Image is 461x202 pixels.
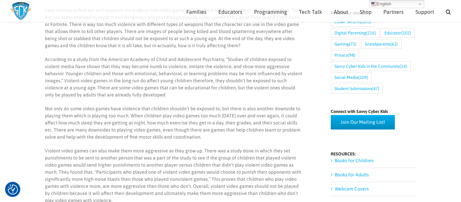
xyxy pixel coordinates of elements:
a: Webcam Covers [335,186,369,192]
h4: Connect with Savvy Cyber Kids [331,109,416,114]
a: Books for Children [335,158,374,163]
a: Gaming (73 items) [331,39,360,49]
span: (216) [366,28,376,37]
a: Digital Parenting (216 items) [331,28,380,38]
span: Join Our Mailing List! [341,119,385,125]
p: Not only do some video games have violence that children shouldn’t be exposed to, but there is al... [45,105,304,141]
a: Grandparents (62 items) [361,39,402,49]
a: Join Our Mailing List! [331,115,395,129]
img: Savvy Cyber Kids Logo [10,2,31,20]
span: Programming [254,9,287,15]
a: Books for Adults [335,172,369,177]
p: According to a study from the American Academy of Child and Adolescent Psychiatry, “Studies of ch... [45,56,304,98]
span: (98) [348,51,355,60]
p: I was curious to find out and research more about how video games might affect the development of... [45,7,304,49]
span: Support [415,9,434,15]
span: (109) [358,73,368,82]
span: Shop [360,9,372,15]
a: Educator (102 items) [381,28,415,38]
img: Revisit consent button [8,184,18,195]
img: en [371,1,377,7]
button: Consent Preferences [8,184,18,195]
span: Tech Talk [299,9,322,15]
a: Savvy Cyber Kids in the Community (14 items) [331,61,411,71]
h4: RESOURCES: [331,152,416,156]
a: Student Submissions (47 items) [331,84,383,93]
span: About [334,9,348,15]
a: Social Media (109 items) [331,73,372,82]
span: (47) [372,84,379,93]
span: (102) [401,28,411,37]
span: (73) [349,39,356,49]
span: Educators [218,9,242,15]
span: Partners [383,9,404,15]
a: Privacy (98 items) [331,50,359,60]
span: (14) [400,62,407,71]
span: (62) [390,39,398,49]
span: Families [186,9,207,15]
